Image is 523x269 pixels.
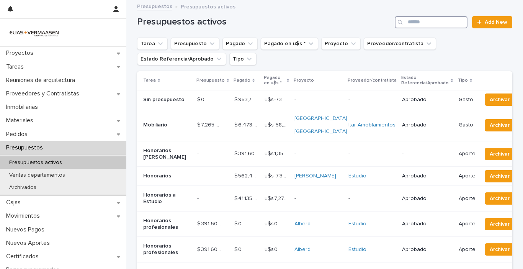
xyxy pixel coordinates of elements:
p: Estado Referencia/Aprobado [401,74,449,88]
p: - [294,151,342,157]
p: $ 391,600.00 [197,219,223,227]
p: $ 0 [234,245,243,253]
button: Pagado en u$s * [261,38,318,50]
p: - [348,97,396,103]
span: Archivar [490,121,510,129]
p: Honorarios a Estudio [143,192,191,205]
span: Archivar [490,246,510,253]
button: Archivar [485,192,515,205]
span: Archivar [490,96,510,103]
button: Pagado [222,38,258,50]
p: Proveedor/contratista [348,76,397,85]
p: Honorarios [PERSON_NAME] [143,148,191,161]
p: - [294,97,342,103]
p: $ 6,473,388.00 [234,120,260,128]
button: Archivar [485,170,515,182]
p: Aporte [459,151,476,157]
p: $ 7,265,302.02 [197,120,223,128]
button: Tipo [229,53,257,65]
p: $ 391,600.00 [197,245,223,253]
p: Aprobado [402,173,450,179]
a: [GEOGRAPHIC_DATA] - [GEOGRAPHIC_DATA] [294,115,347,134]
button: Archivar [485,119,515,131]
p: Certificados [3,253,45,260]
p: Movimientos [3,212,46,220]
p: Sin presupuesto [143,97,191,103]
p: Gasto [459,122,476,128]
p: $ 391,600.00 [234,149,260,157]
a: Estudio [348,173,366,179]
p: Archivados [3,184,42,191]
a: Estudio [348,221,366,227]
p: Presupuesto [196,76,225,85]
p: u$s 0 [265,219,279,227]
p: Tarea [143,76,156,85]
p: Proyecto [294,76,314,85]
p: - [197,149,200,157]
h1: Presupuestos activos [137,16,392,28]
input: Search [395,16,467,28]
span: Archivar [490,172,510,180]
p: Gasto [459,97,476,103]
p: Aprobado [402,246,450,253]
a: Alberdi [294,221,312,227]
p: Materiales [3,117,39,124]
button: Tarea [137,38,168,50]
button: Proveedor/contratista [364,38,436,50]
a: Add New [472,16,512,28]
p: Nuevos Pagos [3,226,51,233]
p: Aporte [459,221,476,227]
button: Estado Referencia/Aprobado [137,53,226,65]
p: $ 0 [197,95,206,103]
button: Proyecto [321,38,361,50]
p: $ 41,135.00 [234,194,260,202]
img: HMeL2XKrRby6DNq2BZlM [6,25,62,40]
p: Honorarios profesionales [143,218,191,231]
p: u$s -7,395.28 [265,171,290,179]
p: u$s 1,359.62 [265,149,290,157]
p: Aprobado [402,195,450,202]
p: Aporte [459,195,476,202]
span: Add New [485,20,507,25]
p: $ 562,422.11 [234,171,260,179]
a: Estudio [348,246,366,253]
p: Mobiliario [143,122,191,128]
p: Proveedores y Contratistas [3,90,85,97]
p: - [348,151,396,157]
a: Alberdi [294,246,312,253]
p: Presupuestos [3,144,49,151]
p: - [294,195,342,202]
p: - [197,194,200,202]
p: Pedidos [3,131,34,138]
p: - [197,171,200,179]
button: Archivar [485,148,515,160]
button: Archivar [485,243,515,256]
p: Presupuestos activos [3,159,68,166]
p: u$s -736,976.16 [265,95,290,103]
a: Itar Amoblamientos [348,122,396,128]
p: u$s -58,578.49 [265,120,290,128]
p: Pagado en u$s * [264,74,285,88]
p: Pagado [234,76,250,85]
span: Archivar [490,150,510,158]
p: u$s 7,270.41 [265,194,290,202]
p: Presupuestos activos [181,2,235,10]
button: Presupuesto [171,38,219,50]
span: Archivar [490,195,510,202]
p: $ 953,703,342.70 [234,95,260,103]
p: Honorarios [143,173,191,179]
p: - [348,195,396,202]
p: Aprobado [402,221,450,227]
p: u$s 0 [265,245,279,253]
p: Inmobiliarias [3,103,44,111]
p: Nuevos Aportes [3,239,56,247]
p: Tipo [458,76,468,85]
p: Proyectos [3,49,39,57]
p: Aporte [459,173,476,179]
p: Honorarios profesionales [143,243,191,256]
p: Aprobado [402,97,450,103]
p: Aporte [459,246,476,253]
button: Archivar [485,93,515,106]
p: Tareas [3,63,30,71]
